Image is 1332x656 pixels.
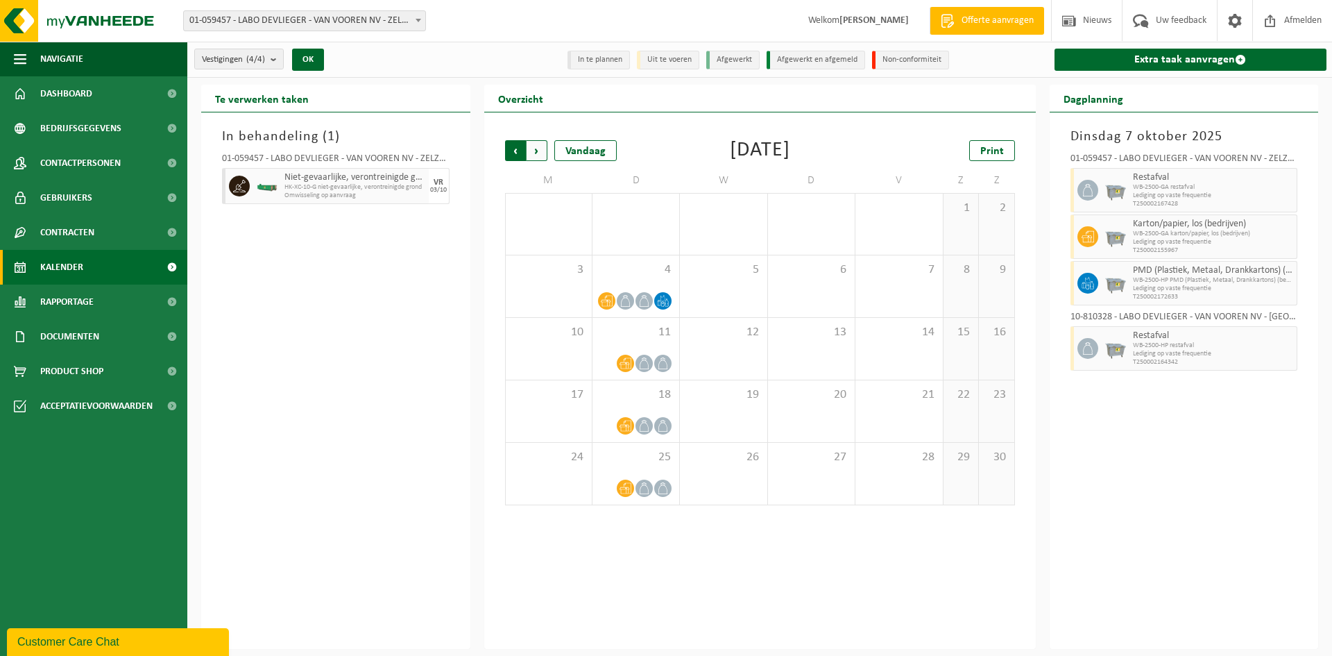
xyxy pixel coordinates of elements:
[950,201,971,216] span: 1
[730,140,790,161] div: [DATE]
[222,126,450,147] h3: In behandeling ( )
[40,146,121,180] span: Contactpersonen
[1133,358,1294,367] span: T250002164342
[592,168,680,193] td: D
[986,325,1007,340] span: 16
[839,15,909,26] strong: [PERSON_NAME]
[513,262,585,278] span: 3
[513,387,585,403] span: 17
[775,387,848,403] span: 20
[1133,350,1294,358] span: Lediging op vaste frequentie
[527,140,547,161] span: Volgende
[599,262,672,278] span: 4
[599,325,672,340] span: 11
[284,172,425,183] span: Niet-gevaarlijke, verontreinigde grond
[1133,172,1294,183] span: Restafval
[950,262,971,278] span: 8
[1105,226,1126,247] img: WB-2500-GAL-GY-01
[40,389,153,423] span: Acceptatievoorwaarden
[1133,192,1294,200] span: Lediging op vaste frequentie
[505,140,526,161] span: Vorige
[40,111,121,146] span: Bedrijfsgegevens
[950,325,971,340] span: 15
[40,180,92,215] span: Gebruikers
[1133,219,1294,230] span: Karton/papier, los (bedrijven)
[567,51,630,69] li: In te plannen
[706,51,760,69] li: Afgewerkt
[201,85,323,112] h2: Te verwerken taken
[194,49,284,69] button: Vestigingen(4/4)
[862,325,935,340] span: 14
[40,319,99,354] span: Documenten
[775,450,848,465] span: 27
[1133,238,1294,246] span: Lediging op vaste frequentie
[637,51,699,69] li: Uit te voeren
[687,450,760,465] span: 26
[40,285,94,319] span: Rapportage
[980,146,1004,157] span: Print
[40,250,83,285] span: Kalender
[855,168,943,193] td: V
[986,450,1007,465] span: 30
[513,325,585,340] span: 10
[1133,330,1294,342] span: Restafval
[1133,265,1294,276] span: PMD (Plastiek, Metaal, Drankkartons) (bedrijven)
[554,140,617,161] div: Vandaag
[1133,200,1294,208] span: T250002167428
[950,450,971,465] span: 29
[930,7,1044,35] a: Offerte aanvragen
[222,154,450,168] div: 01-059457 - LABO DEVLIEGER - VAN VOOREN NV - ZELZATE
[986,262,1007,278] span: 9
[40,215,94,250] span: Contracten
[1105,338,1126,359] img: WB-2500-GAL-GY-01
[1070,154,1298,168] div: 01-059457 - LABO DEVLIEGER - VAN VOOREN NV - ZELZATE
[430,187,447,194] div: 03/10
[958,14,1037,28] span: Offerte aanvragen
[327,130,335,144] span: 1
[1105,180,1126,201] img: WB-2500-GAL-GY-01
[1054,49,1327,71] a: Extra taak aanvragen
[257,181,277,192] img: HK-XC-10-GN-00
[687,387,760,403] span: 19
[775,325,848,340] span: 13
[862,262,935,278] span: 7
[687,325,760,340] span: 12
[687,262,760,278] span: 5
[246,55,265,64] count: (4/4)
[1133,285,1294,293] span: Lediging op vaste frequentie
[40,76,92,111] span: Dashboard
[40,42,83,76] span: Navigatie
[513,450,585,465] span: 24
[202,49,265,70] span: Vestigingen
[1133,183,1294,192] span: WB-2500-GA restafval
[7,625,232,656] iframe: chat widget
[599,387,672,403] span: 18
[1133,246,1294,255] span: T250002155967
[1070,312,1298,326] div: 10-810328 - LABO DEVLIEGER - VAN VOOREN NV - [GEOGRAPHIC_DATA]
[183,10,426,31] span: 01-059457 - LABO DEVLIEGER - VAN VOOREN NV - ZELZATE
[767,51,865,69] li: Afgewerkt en afgemeld
[872,51,949,69] li: Non-conformiteit
[950,387,971,403] span: 22
[1133,342,1294,350] span: WB-2500-HP restafval
[599,450,672,465] span: 25
[775,262,848,278] span: 6
[284,183,425,192] span: HK-XC-10-G niet-gevaarlijke, verontreinigde grond
[986,201,1007,216] span: 2
[1050,85,1137,112] h2: Dagplanning
[1070,126,1298,147] h3: Dinsdag 7 oktober 2025
[40,354,103,389] span: Product Shop
[1133,276,1294,285] span: WB-2500-HP PMD (Plastiek, Metaal, Drankkartons) (bedrijven)
[680,168,767,193] td: W
[284,192,425,200] span: Omwisseling op aanvraag
[862,387,935,403] span: 21
[1133,230,1294,238] span: WB-2500-GA karton/papier, los (bedrijven)
[943,168,979,193] td: Z
[184,11,425,31] span: 01-059457 - LABO DEVLIEGER - VAN VOOREN NV - ZELZATE
[986,387,1007,403] span: 23
[1133,293,1294,301] span: T250002172633
[1105,273,1126,294] img: WB-2500-GAL-GY-01
[434,178,443,187] div: VR
[505,168,592,193] td: M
